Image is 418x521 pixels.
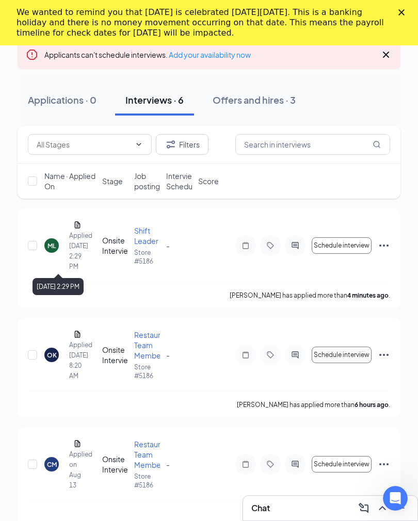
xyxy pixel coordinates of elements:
[33,278,84,295] div: [DATE] 2:29 PM
[73,439,82,448] svg: Document
[398,9,409,15] div: Close
[380,48,392,61] svg: Cross
[347,291,389,299] b: 4 minutes ago
[69,231,74,272] div: Applied [DATE] 2:29 PM
[17,7,385,38] div: We wanted to remind you that [DATE] is celebrated [DATE][DATE]. This is a banking holiday and the...
[289,241,301,250] svg: ActiveChat
[264,460,277,468] svg: Tag
[134,171,160,191] span: Job posting
[44,171,96,191] span: Name · Applied On
[44,50,251,59] span: Applicants can't schedule interviews.
[166,171,199,191] span: Interview Schedule
[251,502,270,514] h3: Chat
[239,241,252,250] svg: Note
[314,461,369,468] span: Schedule interview
[47,351,57,360] div: OK
[378,349,390,361] svg: Ellipses
[289,460,301,468] svg: ActiveChat
[312,456,372,473] button: Schedule interview
[102,235,128,256] div: Onsite Interview
[134,248,160,266] p: Store #5186
[289,351,301,359] svg: ActiveChat
[378,458,390,470] svg: Ellipses
[47,241,56,250] div: ML
[166,460,170,469] span: -
[73,330,82,338] svg: Document
[135,140,143,149] svg: ChevronDown
[235,134,390,155] input: Search in interviews
[198,176,219,186] span: Score
[312,237,372,254] button: Schedule interview
[102,454,128,475] div: Onsite Interview
[134,330,171,360] span: Restaurant Team Member
[358,502,370,514] svg: ComposeMessage
[314,351,369,359] span: Schedule interview
[26,48,38,61] svg: Error
[355,401,389,409] b: 6 hours ago
[125,93,184,106] div: Interviews · 6
[73,221,82,229] svg: Document
[102,176,123,186] span: Stage
[47,460,57,469] div: CM
[166,350,170,360] span: -
[69,449,74,491] div: Applied on Aug 13
[356,500,372,516] button: ComposeMessage
[169,50,251,59] a: Add your availability now
[134,363,160,380] p: Store #5186
[156,134,208,155] button: Filter Filters
[314,242,369,249] span: Schedule interview
[69,340,74,381] div: Applied [DATE] 8:20 AM
[28,93,97,106] div: Applications · 0
[312,347,372,363] button: Schedule interview
[383,486,408,511] iframe: Intercom live chat
[373,140,381,149] svg: MagnifyingGlass
[374,500,391,516] button: ChevronUp
[239,351,252,359] svg: Note
[102,345,128,365] div: Onsite Interview
[264,351,277,359] svg: Tag
[166,241,170,250] span: -
[237,400,390,409] p: [PERSON_NAME] has applied more than .
[213,93,296,106] div: Offers and hires · 3
[134,439,171,469] span: Restaurant Team Member
[134,226,158,246] span: Shift Leader
[378,239,390,252] svg: Ellipses
[165,138,177,151] svg: Filter
[264,241,277,250] svg: Tag
[376,502,389,514] svg: ChevronUp
[239,460,252,468] svg: Note
[37,139,131,150] input: All Stages
[134,472,160,490] p: Store #5186
[230,291,390,300] p: [PERSON_NAME] has applied more than .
